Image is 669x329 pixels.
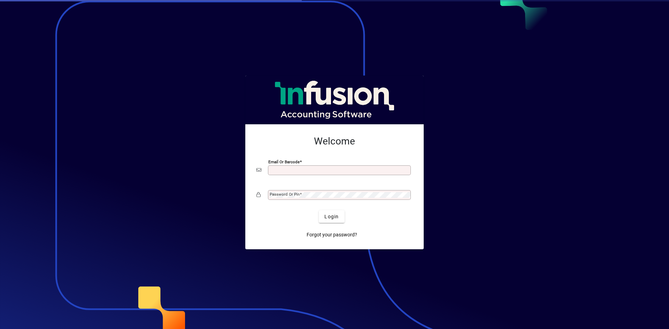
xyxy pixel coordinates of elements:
[256,135,413,147] h2: Welcome
[270,192,300,197] mat-label: Password or Pin
[324,213,339,220] span: Login
[319,210,344,223] button: Login
[307,231,357,238] span: Forgot your password?
[268,159,300,164] mat-label: Email or Barcode
[304,228,360,241] a: Forgot your password?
